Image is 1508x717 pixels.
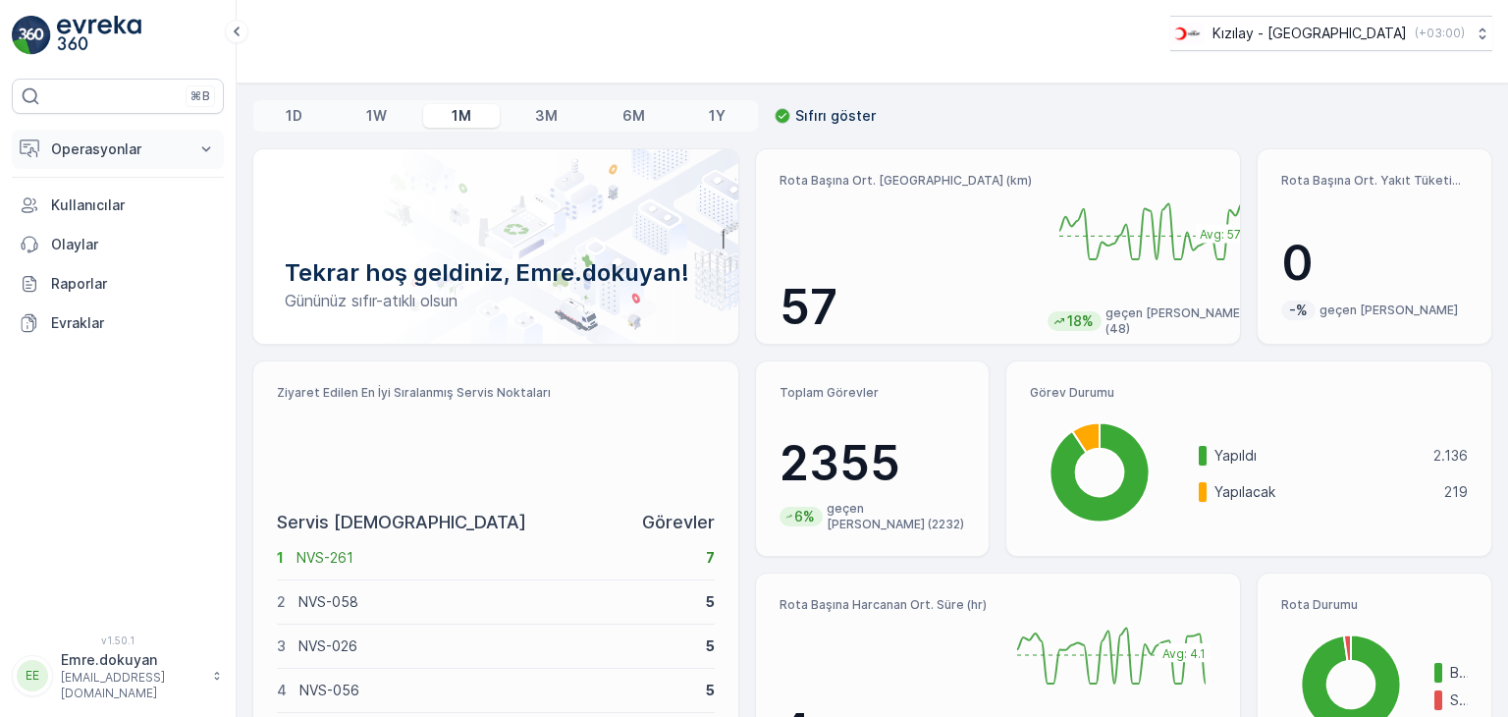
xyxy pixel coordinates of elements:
[709,106,726,126] p: 1Y
[1287,301,1310,320] p: -%
[12,650,224,701] button: EEEmre.dokuyan[EMAIL_ADDRESS][DOMAIN_NAME]
[286,106,302,126] p: 1D
[57,16,141,55] img: logo_light-DOdMpM7g.png
[1450,690,1468,710] p: Süresi doldu
[706,592,715,612] p: 5
[1433,446,1468,466] p: 2.136
[12,186,224,225] a: Kullanıcılar
[795,106,876,126] p: Sıfırı göster
[190,88,210,104] p: ⌘B
[535,106,558,126] p: 3M
[1214,446,1421,466] p: Yapıldı
[1450,663,1468,683] p: Bitmiş
[17,660,48,691] div: EE
[1281,234,1468,293] p: 0
[642,509,715,536] p: Görevler
[1281,173,1468,189] p: Rota Başına Ort. Yakıt Tüketimi (lt)
[12,264,224,303] a: Raporlar
[51,313,216,333] p: Evraklar
[12,130,224,169] button: Operasyonlar
[61,670,202,701] p: [EMAIL_ADDRESS][DOMAIN_NAME]
[780,278,1032,337] p: 57
[1415,26,1465,41] p: ( +03:00 )
[285,289,707,312] p: Gününüz sıfır-atıklı olsun
[1319,303,1458,318] p: geçen [PERSON_NAME]
[1444,482,1468,502] p: 219
[622,106,645,126] p: 6M
[298,636,693,656] p: NVS-026
[1105,305,1258,337] p: geçen [PERSON_NAME] (48)
[61,650,202,670] p: Emre.dokuyan
[12,16,51,55] img: logo
[792,507,817,526] p: 6%
[827,501,966,532] p: geçen [PERSON_NAME] (2232)
[277,385,715,401] p: Ziyaret Edilen En İyi Sıralanmış Servis Noktaları
[51,274,216,294] p: Raporlar
[1170,16,1492,51] button: Kızılay - [GEOGRAPHIC_DATA](+03:00)
[1170,23,1205,44] img: k%C4%B1z%C4%B1lay_D5CCths_t1JZB0k.png
[51,139,185,159] p: Operasyonlar
[780,434,966,493] p: 2355
[780,385,966,401] p: Toplam Görevler
[277,548,284,568] p: 1
[1281,597,1468,613] p: Rota Durumu
[780,173,1032,189] p: Rota Başına Ort. [GEOGRAPHIC_DATA] (km)
[780,597,991,613] p: Rota Başına Harcanan Ort. Süre (hr)
[1065,311,1096,331] p: 18%
[298,592,693,612] p: NVS-058
[706,548,715,568] p: 7
[452,106,471,126] p: 1M
[1030,385,1468,401] p: Görev Durumu
[277,592,286,612] p: 2
[51,235,216,254] p: Olaylar
[299,681,693,700] p: NVS-056
[706,636,715,656] p: 5
[12,634,224,646] span: v 1.50.1
[12,225,224,264] a: Olaylar
[277,681,287,700] p: 4
[277,509,526,536] p: Servis [DEMOGRAPHIC_DATA]
[277,636,286,656] p: 3
[12,303,224,343] a: Evraklar
[285,257,707,289] p: Tekrar hoş geldiniz, Emre.dokuyan!
[296,548,693,568] p: NVS-261
[51,195,216,215] p: Kullanıcılar
[1212,24,1407,43] p: Kızılay - [GEOGRAPHIC_DATA]
[706,681,715,700] p: 5
[366,106,387,126] p: 1W
[1214,482,1431,502] p: Yapılacak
